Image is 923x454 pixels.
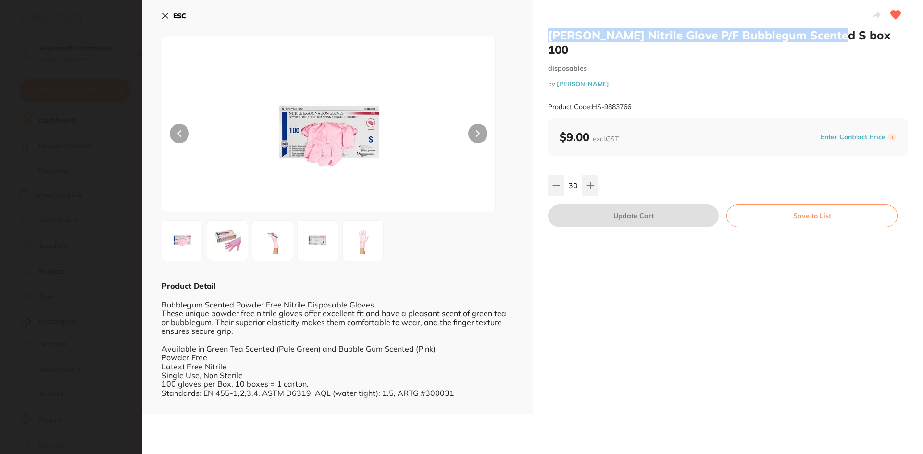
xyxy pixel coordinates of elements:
[548,64,908,73] small: disposables
[173,12,186,20] b: ESC
[162,291,513,406] div: Bubblegum Scented Powder Free Nitrile Disposable Gloves These unique powder free nitrile gloves o...
[346,223,380,258] img: NjZfNS5qcGc
[229,60,429,212] img: ODM3NjYuanBn
[162,281,215,291] b: Product Detail
[557,80,609,87] a: [PERSON_NAME]
[593,135,619,143] span: excl. GST
[726,204,898,227] button: Save to List
[162,8,186,24] button: ESC
[548,80,908,87] small: by
[818,133,888,142] button: Enter Contract Price
[548,28,908,57] h2: [PERSON_NAME] Nitrile Glove P/F Bubblegum Scented S box 100
[255,223,290,258] img: NjZfMy5qcGc
[210,223,245,258] img: NjYuanBn
[888,133,896,141] label: i
[548,103,631,111] small: Product Code: HS-9883766
[560,130,619,144] b: $9.00
[300,223,335,258] img: NjZfNC5qcGc
[165,223,200,258] img: ODM3NjYuanBn
[548,204,719,227] button: Update Cart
